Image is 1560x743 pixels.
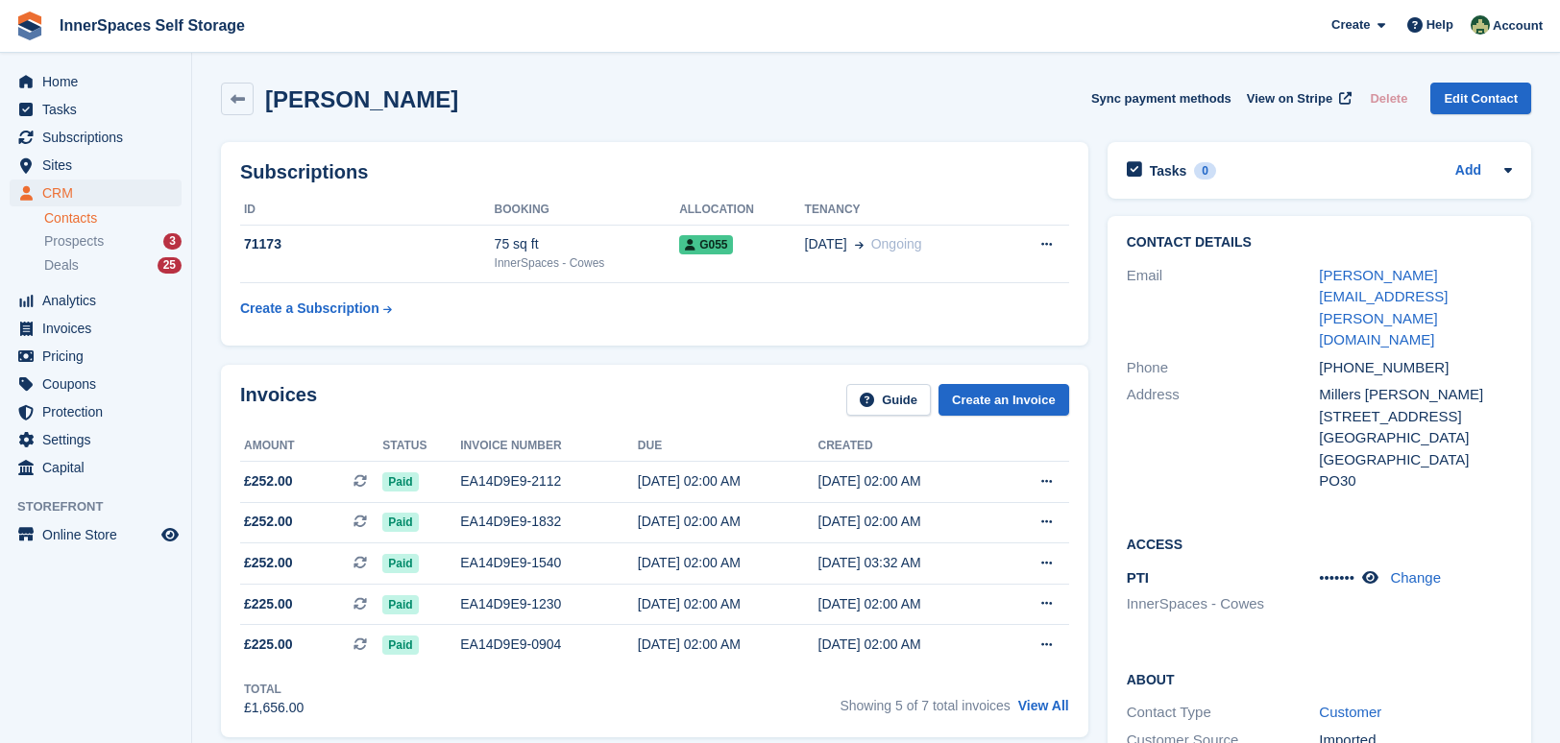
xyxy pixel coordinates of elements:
[1319,267,1448,348] a: [PERSON_NAME][EMAIL_ADDRESS][PERSON_NAME][DOMAIN_NAME]
[1127,265,1320,351] div: Email
[240,195,495,226] th: ID
[1319,427,1512,449] div: [GEOGRAPHIC_DATA]
[42,454,158,481] span: Capital
[382,554,418,573] span: Paid
[638,594,818,614] div: [DATE] 02:00 AM
[638,471,818,491] div: [DATE] 02:00 AM
[1239,83,1355,114] a: View on Stripe
[163,233,182,250] div: 3
[44,232,104,251] span: Prospects
[10,398,182,425] a: menu
[818,431,999,462] th: Created
[44,209,182,228] a: Contacts
[805,195,1002,226] th: Tenancy
[10,454,182,481] a: menu
[382,635,418,655] span: Paid
[805,234,847,254] span: [DATE]
[42,343,158,370] span: Pricing
[1455,160,1481,182] a: Add
[382,513,418,532] span: Paid
[1426,15,1453,35] span: Help
[1194,162,1216,180] div: 0
[1319,569,1354,586] span: •••••••
[818,471,999,491] div: [DATE] 02:00 AM
[15,12,44,40] img: stora-icon-8386f47178a22dfd0bd8f6a31ec36ba5ce8667c1dd55bd0f319d3a0aa187defe.svg
[42,124,158,151] span: Subscriptions
[1127,702,1320,724] div: Contact Type
[44,231,182,252] a: Prospects 3
[638,553,818,573] div: [DATE] 02:00 AM
[1319,449,1512,471] div: [GEOGRAPHIC_DATA]
[679,195,804,226] th: Allocation
[638,512,818,532] div: [DATE] 02:00 AM
[10,96,182,123] a: menu
[17,497,191,516] span: Storefront
[1127,384,1320,492] div: Address
[42,96,158,123] span: Tasks
[846,384,931,416] a: Guide
[1471,15,1490,35] img: Paula Amey
[10,287,182,314] a: menu
[1430,83,1531,114] a: Edit Contact
[1247,89,1332,108] span: View on Stripe
[44,255,182,276] a: Deals 25
[42,371,158,397] span: Coupons
[1390,569,1441,586] a: Change
[460,431,638,462] th: Invoice number
[460,471,638,491] div: EA14D9E9-2112
[240,161,1069,183] h2: Subscriptions
[244,681,304,698] div: Total
[1127,235,1512,251] h2: Contact Details
[460,512,638,532] div: EA14D9E9-1832
[10,124,182,151] a: menu
[1127,593,1320,615] li: InnerSpaces - Cowes
[382,431,460,462] th: Status
[42,315,158,342] span: Invoices
[1319,406,1512,428] div: [STREET_ADDRESS]
[1127,669,1512,688] h2: About
[1127,569,1149,586] span: PTI
[10,521,182,548] a: menu
[638,431,818,462] th: Due
[1319,470,1512,492] div: PO30
[42,426,158,453] span: Settings
[10,343,182,370] a: menu
[10,152,182,179] a: menu
[840,698,1010,713] span: Showing 5 of 7 total invoices
[1127,534,1512,553] h2: Access
[1127,357,1320,379] div: Phone
[244,698,304,718] div: £1,656.00
[240,291,392,326] a: Create a Subscription
[244,635,293,655] span: £225.00
[10,315,182,342] a: menu
[42,68,158,95] span: Home
[10,68,182,95] a: menu
[460,553,638,573] div: EA14D9E9-1540
[382,595,418,614] span: Paid
[158,523,182,546] a: Preview store
[10,426,182,453] a: menu
[244,553,293,573] span: £252.00
[938,384,1069,416] a: Create an Invoice
[495,234,680,254] div: 75 sq ft
[679,235,733,254] span: G055
[52,10,253,41] a: InnerSpaces Self Storage
[382,472,418,491] span: Paid
[1493,16,1543,36] span: Account
[1331,15,1370,35] span: Create
[460,594,638,614] div: EA14D9E9-1230
[1362,83,1415,114] button: Delete
[240,431,382,462] th: Amount
[1319,704,1381,720] a: Customer
[44,256,79,275] span: Deals
[42,180,158,206] span: CRM
[495,254,680,272] div: InnerSpaces - Cowes
[818,553,999,573] div: [DATE] 03:32 AM
[42,398,158,425] span: Protection
[244,512,293,532] span: £252.00
[240,234,495,254] div: 71173
[818,594,999,614] div: [DATE] 02:00 AM
[1091,83,1231,114] button: Sync payment methods
[42,152,158,179] span: Sites
[10,371,182,397] a: menu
